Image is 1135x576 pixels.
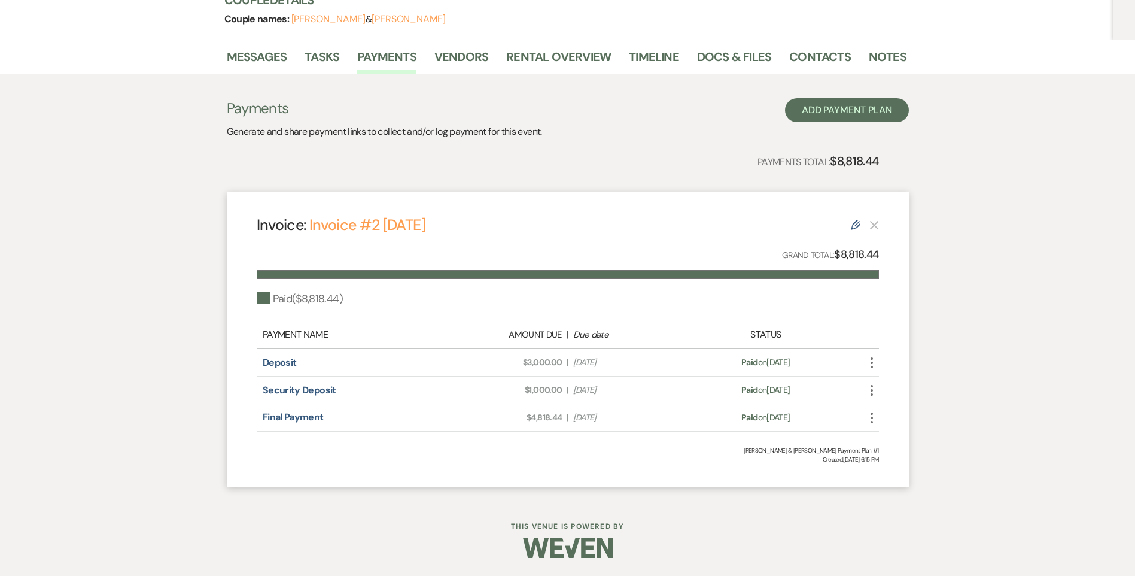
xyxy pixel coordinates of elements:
[357,47,416,74] a: Payments
[309,215,425,235] a: Invoice #2 [DATE]
[567,411,568,424] span: |
[741,384,757,395] span: Paid
[446,328,690,342] div: |
[263,328,446,342] div: Payment Name
[782,246,879,263] p: Grand Total:
[834,247,878,262] strong: $8,818.44
[452,356,562,369] span: $3,000.00
[573,328,683,342] div: Due date
[573,384,683,396] span: [DATE]
[257,455,879,464] span: Created: [DATE] 6:15 PM
[434,47,488,74] a: Vendors
[757,151,879,171] p: Payments Total:
[869,47,906,74] a: Notes
[452,411,562,424] span: $4,818.44
[452,384,562,396] span: $1,000.00
[789,47,851,74] a: Contacts
[257,214,425,235] h4: Invoice:
[506,47,611,74] a: Rental Overview
[689,411,842,424] div: on [DATE]
[227,98,542,119] h3: Payments
[629,47,679,74] a: Timeline
[741,412,757,423] span: Paid
[741,357,757,368] span: Paid
[567,356,568,369] span: |
[689,356,842,369] div: on [DATE]
[263,384,336,396] a: Security Deposit
[227,47,287,74] a: Messages
[263,411,324,423] a: Final Payment
[291,13,446,25] span: &
[224,13,291,25] span: Couple names:
[227,124,542,140] p: Generate and share payment links to collect and/or log payment for this event.
[573,356,683,369] span: [DATE]
[689,328,842,342] div: Status
[785,98,909,122] button: Add Payment Plan
[257,291,343,307] div: Paid ( $8,818.44 )
[697,47,771,74] a: Docs & Files
[372,14,446,24] button: [PERSON_NAME]
[573,411,683,424] span: [DATE]
[567,384,568,396] span: |
[689,384,842,396] div: on [DATE]
[305,47,339,74] a: Tasks
[291,14,366,24] button: [PERSON_NAME]
[257,446,879,455] div: [PERSON_NAME] & [PERSON_NAME] Payment Plan #1
[523,527,613,569] img: Weven Logo
[869,220,879,230] button: This payment plan cannot be deleted because it contains links that have been paid through Weven’s...
[263,356,297,369] a: Deposit
[830,153,878,169] strong: $8,818.44
[452,328,562,342] div: Amount Due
